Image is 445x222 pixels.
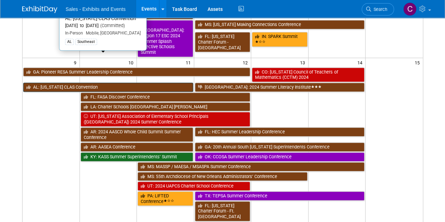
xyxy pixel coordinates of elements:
img: Christine Lurz [403,2,417,16]
span: 9 [73,58,80,67]
div: AL [65,39,74,45]
span: In-Person [65,31,83,36]
a: AL: [US_STATE] CLAS Convention [23,83,193,92]
span: (Committed) [98,23,125,28]
a: [GEOGRAPHIC_DATA]: Region 17 ESC 2024 Summer Splash Effective Schools Summit [138,20,193,57]
span: 10 [128,58,136,67]
a: KY: KASS Summer Superintendents’ Summit [81,152,193,161]
div: Southeast [75,39,97,45]
span: 11 [185,58,194,67]
a: GA: Pioneer RESA Summer Leadership Conference [23,68,250,77]
a: FL: FASA Discover Conference [81,93,250,102]
span: Search [371,7,387,12]
a: AR: AASEA Conference [81,142,193,152]
a: Search [362,3,394,15]
div: [DATE] to [DATE] [65,23,141,29]
a: OK: CCOSA Summer Leadership Conference [195,152,365,161]
span: 13 [299,58,308,67]
span: 14 [356,58,365,67]
a: FL: [US_STATE] Charter Forum - Ft. [GEOGRAPHIC_DATA] [195,201,250,221]
a: FL: HEC Summer Leadership Conference [195,127,365,137]
a: FL: [US_STATE] Charter Forum - [GEOGRAPHIC_DATA] [195,32,250,52]
span: 15 [414,58,423,67]
a: UT: [US_STATE] Association of Elementary School Principals ([GEOGRAPHIC_DATA]) 2024 Summer Confer... [81,112,250,126]
a: GA: 20th Annual South [US_STATE] Superintendents Conference [195,142,365,152]
a: MS: [US_STATE] Making Connections Conference [195,20,365,29]
span: Mobile, [GEOGRAPHIC_DATA] [83,31,141,36]
a: PA: LIFTED Conference [138,191,193,206]
a: UT: 2024 UAPCS Charter School Conference [138,182,250,191]
a: CO: [US_STATE] Council of Teachers of Mathematics (CCTM) 2024 [252,68,364,82]
a: IN: SPARK Summit [252,32,307,46]
a: MS: 55th Archdiocese of New Orleans Administrators’ Conference [138,172,307,181]
a: AR: 2024 AASCD Whole Child Summit Summer Conference [81,127,193,142]
a: TX: TEPSA Summer Conference [195,191,365,201]
a: MS: MASSP / MAESA / MSASPA Summer Conference [138,162,364,171]
img: ExhibitDay [22,6,57,13]
span: 12 [242,58,251,67]
a: LA: Charter Schools [GEOGRAPHIC_DATA] [PERSON_NAME] [81,102,250,112]
span: Sales - Exhibits and Events [66,6,126,12]
a: [GEOGRAPHIC_DATA]: 2024 Summer Literacy Institute [195,83,365,92]
span: AL: [US_STATE] CLAS Convention [65,15,136,21]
